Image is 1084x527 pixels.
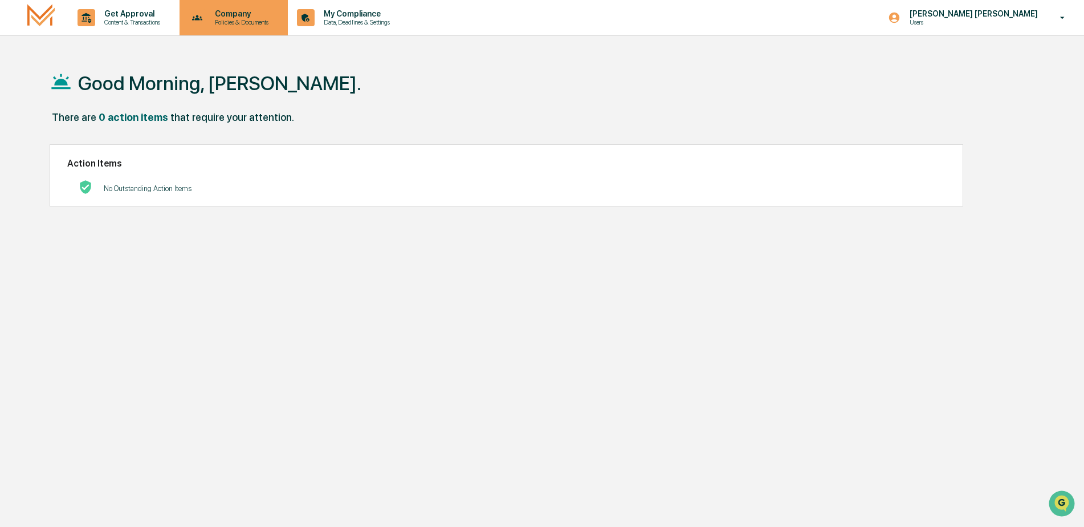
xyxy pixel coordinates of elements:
[99,111,168,123] div: 0 action items
[7,161,76,181] a: 🔎Data Lookup
[206,9,274,18] p: Company
[104,184,191,193] p: No Outstanding Action Items
[80,193,138,202] a: Powered byPylon
[67,158,946,169] h2: Action Items
[900,9,1044,18] p: [PERSON_NAME] [PERSON_NAME]
[78,72,361,95] h1: Good Morning, [PERSON_NAME].
[94,144,141,155] span: Attestations
[23,165,72,177] span: Data Lookup
[11,167,21,176] div: 🔎
[900,18,1012,26] p: Users
[1048,489,1078,520] iframe: Open customer support
[52,111,96,123] div: There are
[78,139,146,160] a: 🗄️Attestations
[11,24,207,42] p: How can we help?
[23,144,74,155] span: Preclearance
[315,18,396,26] p: Data, Deadlines & Settings
[315,9,396,18] p: My Compliance
[206,18,274,26] p: Policies & Documents
[194,91,207,104] button: Start new chat
[83,145,92,154] div: 🗄️
[39,87,187,99] div: Start new chat
[11,145,21,154] div: 🖐️
[113,193,138,202] span: Pylon
[27,4,55,31] img: logo
[11,87,32,108] img: 1746055101610-c473b297-6a78-478c-a979-82029cc54cd1
[7,139,78,160] a: 🖐️Preclearance
[79,180,92,194] img: No Actions logo
[170,111,294,123] div: that require your attention.
[39,99,144,108] div: We're available if you need us!
[95,18,166,26] p: Content & Transactions
[95,9,166,18] p: Get Approval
